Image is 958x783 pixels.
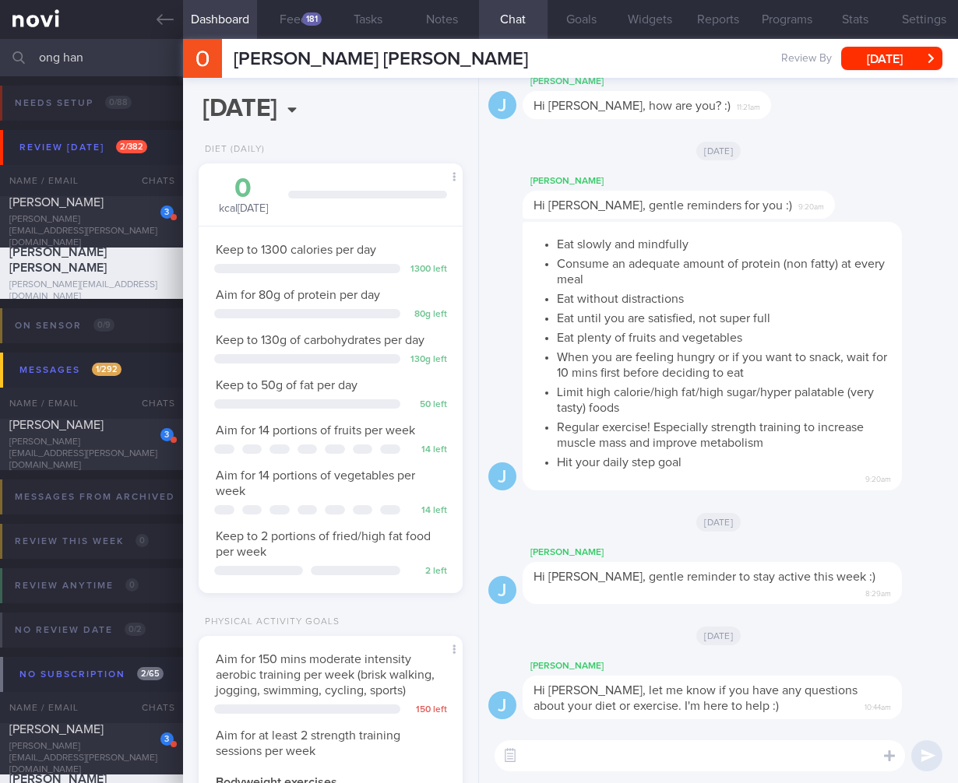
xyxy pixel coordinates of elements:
[523,657,949,676] div: [PERSON_NAME]
[199,616,340,628] div: Physical Activity Goals
[216,469,415,497] span: Aim for 14 portions of vegetables per week
[216,334,424,346] span: Keep to 130g of carbohydrates per day
[408,444,447,456] div: 14 left
[488,691,516,720] div: J
[557,346,891,381] li: When you are feeling hungry or if you want to snack, wait for 10 mins first before deciding to eat
[781,52,832,66] span: Review By
[408,505,447,517] div: 14 left
[865,470,891,485] span: 9:20am
[92,363,122,376] span: 1 / 292
[557,233,891,252] li: Eat slowly and mindfully
[105,96,132,109] span: 0 / 88
[160,732,174,746] div: 3
[121,165,183,196] div: Chats
[523,543,949,562] div: [PERSON_NAME]
[9,741,174,776] div: [PERSON_NAME][EMAIL_ADDRESS][PERSON_NAME][DOMAIN_NAME]
[9,246,107,274] span: [PERSON_NAME] [PERSON_NAME]
[557,307,891,326] li: Eat until you are satisfied, not super full
[216,244,376,256] span: Keep to 1300 calories per day
[557,416,891,451] li: Regular exercise! Especially strength training to increase muscle mass and improve metabolism
[93,318,114,332] span: 0 / 9
[216,424,415,437] span: Aim for 14 portions of fruits per week
[121,388,183,419] div: Chats
[9,279,174,303] div: [PERSON_NAME][EMAIL_ADDRESS][DOMAIN_NAME]
[737,98,760,113] span: 11:21am
[216,729,400,757] span: Aim for at least 2 strength training sessions per week
[408,354,447,366] div: 130 g left
[696,513,741,532] span: [DATE]
[125,623,146,636] span: 0 / 2
[121,692,183,723] div: Chats
[798,198,824,212] span: 9:20am
[534,199,792,212] span: Hi [PERSON_NAME], gentle reminders for you :)
[11,531,153,552] div: Review this week
[137,667,164,680] span: 2 / 65
[523,72,818,91] div: [PERSON_NAME]
[408,264,447,276] div: 1300 left
[16,137,151,158] div: Review [DATE]
[216,379,357,391] span: Keep to 50g of fat per day
[214,175,273,202] div: 0
[9,723,104,736] span: [PERSON_NAME]
[116,140,147,153] span: 2 / 382
[534,100,731,112] span: Hi [PERSON_NAME], how are you? :)
[160,205,174,219] div: 3
[16,664,167,685] div: No subscription
[9,196,104,209] span: [PERSON_NAME]
[136,534,149,547] span: 0
[11,93,136,114] div: Needs setup
[488,576,516,605] div: J
[199,144,265,156] div: Diet (Daily)
[557,326,891,346] li: Eat plenty of fruits and vegetables
[160,428,174,441] div: 3
[557,252,891,287] li: Consume an adequate amount of protein (non fatty) at every meal
[557,287,891,307] li: Eat without distractions
[865,698,891,713] span: 10:44am
[557,381,891,416] li: Limit high calorie/high fat/high sugar/hyper palatable (very tasty) foods
[214,175,273,216] div: kcal [DATE]
[408,399,447,411] div: 50 left
[9,437,174,472] div: [PERSON_NAME][EMAIL_ADDRESS][PERSON_NAME][DOMAIN_NAME]
[125,578,139,592] span: 0
[408,704,447,716] div: 150 left
[9,419,104,431] span: [PERSON_NAME]
[408,566,447,578] div: 2 left
[865,585,891,599] span: 8:29am
[216,289,380,301] span: Aim for 80g of protein per day
[557,451,891,470] li: Hit your daily step goal
[11,620,150,641] div: No review date
[9,214,174,249] div: [PERSON_NAME][EMAIL_ADDRESS][PERSON_NAME][DOMAIN_NAME]
[408,309,447,321] div: 80 g left
[216,530,431,558] span: Keep to 2 portions of fried/high fat food per week
[534,684,858,712] span: Hi [PERSON_NAME], let me know if you have any questions about your diet or exercise. I'm here to ...
[11,575,143,596] div: Review anytime
[488,91,516,120] div: J
[302,12,322,26] div: 181
[696,142,741,160] span: [DATE]
[534,571,875,583] span: Hi [PERSON_NAME], gentle reminder to stay active this week :)
[841,47,942,70] button: [DATE]
[16,360,125,381] div: Messages
[696,627,741,645] span: [DATE]
[488,462,516,491] div: J
[234,50,528,68] span: [PERSON_NAME] [PERSON_NAME]
[11,486,215,507] div: Messages from Archived
[216,653,435,697] span: Aim for 150 mins moderate intensity aerobic training per week (brisk walking, jogging, swimming, ...
[523,172,882,191] div: [PERSON_NAME]
[11,315,118,336] div: On sensor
